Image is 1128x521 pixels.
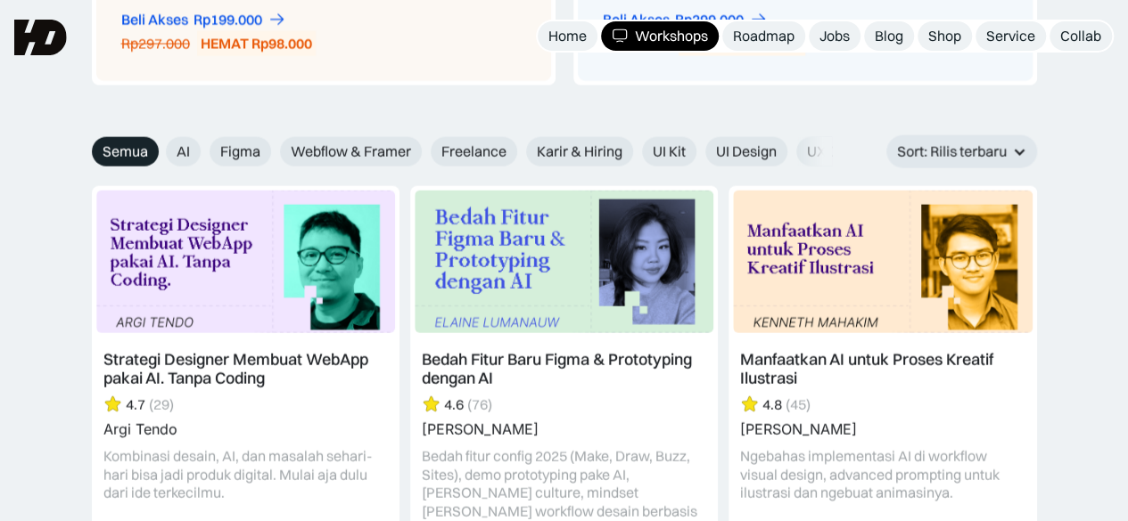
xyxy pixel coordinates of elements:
div: Sort: Rilis terbaru [897,142,1007,161]
a: Beli AksesRp299.000 [603,11,768,29]
span: UI Kit [653,142,686,161]
div: Collab [1060,27,1101,45]
form: Email Form [92,137,832,167]
div: Workshops [635,27,708,45]
div: Rp299.000 [675,11,744,29]
div: Shop [928,27,961,45]
div: HEMAT Rp98.000 [201,35,312,53]
div: Sort: Rilis terbaru [886,135,1037,168]
a: Beli AksesRp199.000 [121,11,286,29]
span: UX Design [807,142,873,161]
span: Karir & Hiring [537,142,622,161]
div: Beli Akses [603,11,670,29]
span: Figma [220,142,260,161]
span: Webflow & Framer [291,142,411,161]
div: Home [548,27,587,45]
span: Semua [103,142,148,161]
a: Blog [864,21,914,51]
div: Blog [875,27,903,45]
a: Workshops [601,21,719,51]
a: Roadmap [722,21,805,51]
a: Service [976,21,1046,51]
div: Rp199.000 [193,11,262,29]
a: Home [538,21,597,51]
a: Collab [1050,21,1112,51]
div: Roadmap [733,27,795,45]
div: Beli Akses [121,11,188,29]
div: Rp297.000 [121,35,190,53]
span: Freelance [441,142,506,161]
div: Jobs [819,27,850,45]
a: Shop [918,21,972,51]
div: Service [986,27,1035,45]
a: Jobs [809,21,860,51]
span: UI Design [716,142,777,161]
span: AI [177,142,190,161]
